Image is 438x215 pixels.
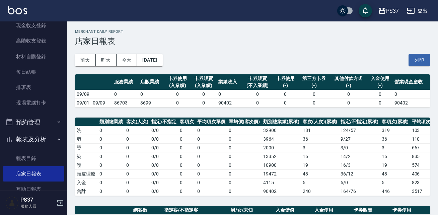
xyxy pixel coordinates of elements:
[367,98,393,107] td: 0
[125,118,150,126] th: 客次(人次)
[227,178,262,187] td: 0
[3,114,64,131] button: 預約管理
[3,182,64,197] a: 互助日報表
[178,178,196,187] td: 0
[113,90,139,98] td: 0
[3,18,64,33] a: 現金收支登錄
[150,143,178,152] td: 0 / 0
[242,98,272,107] td: 0
[227,118,262,126] th: 單均價(客次價)
[139,90,165,98] td: 0
[178,126,196,135] td: 0
[125,135,150,143] td: 0
[178,135,196,143] td: 0
[150,169,178,178] td: 0 / 0
[137,54,162,66] button: [DATE]
[262,126,301,135] td: 32900
[75,29,430,34] h2: Merchant Daily Report
[359,4,372,17] button: save
[339,152,380,161] td: 14 / 2
[191,98,217,107] td: 0
[125,169,150,178] td: 0
[125,143,150,152] td: 0
[339,135,380,143] td: 9 / 27
[262,135,301,143] td: 3964
[330,90,367,98] td: 0
[150,126,178,135] td: 0 / 0
[150,118,178,126] th: 指定/不指定
[217,98,243,107] td: 90402
[125,126,150,135] td: 0
[262,152,301,161] td: 13352
[125,178,150,187] td: 0
[166,82,189,89] div: (入業績)
[8,6,27,14] img: Logo
[113,98,139,107] td: 86703
[391,206,430,215] th: 卡券使用
[380,143,410,152] td: 3
[274,206,313,215] th: 入金儲值
[3,33,64,49] a: 高階收支登錄
[262,161,301,169] td: 10900
[75,178,98,187] td: 入金
[98,169,125,178] td: 0
[178,118,196,126] th: 客項次
[262,187,301,196] td: 90402
[301,143,339,152] td: 3
[20,197,55,203] h5: PS37
[98,126,125,135] td: 0
[178,152,196,161] td: 0
[150,135,178,143] td: 0 / 0
[227,187,262,196] td: 0
[227,135,262,143] td: 0
[165,90,191,98] td: 0
[132,206,162,215] th: 總客數
[3,80,64,95] a: 排班表
[196,152,227,161] td: 0
[165,98,191,107] td: 0
[339,143,380,152] td: 3 / 0
[298,98,330,107] td: 0
[339,169,380,178] td: 36 / 12
[301,152,339,161] td: 16
[196,187,227,196] td: 0
[227,143,262,152] td: 0
[380,135,410,143] td: 36
[332,75,365,82] div: 其他付款方式
[196,118,227,126] th: 平均項次單價
[150,187,178,196] td: 0/0
[98,143,125,152] td: 0
[75,98,113,107] td: 09/01 - 09/09
[227,169,262,178] td: 0
[227,161,262,169] td: 0
[20,203,55,209] p: 服務人員
[191,90,217,98] td: 0
[339,161,380,169] td: 16 / 3
[227,152,262,161] td: 0
[332,82,365,89] div: (-)
[313,206,352,215] th: 入金使用
[117,54,137,66] button: 今天
[98,118,125,126] th: 類別總業績
[300,75,328,82] div: 第三方卡券
[409,54,430,66] button: 列印
[3,151,64,166] a: 報表目錄
[380,187,410,196] td: 446
[75,37,430,46] h3: 店家日報表
[274,75,297,82] div: 卡券使用
[369,75,391,82] div: 入金使用
[301,187,339,196] td: 240
[178,169,196,178] td: 0
[367,90,393,98] td: 0
[75,143,98,152] td: 燙
[75,169,98,178] td: 頭皮理療
[98,135,125,143] td: 0
[196,126,227,135] td: 0
[274,82,297,89] div: (-)
[380,178,410,187] td: 5
[125,161,150,169] td: 0
[380,126,410,135] td: 319
[393,90,430,98] td: 0
[75,187,98,196] td: 合計
[301,178,339,187] td: 5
